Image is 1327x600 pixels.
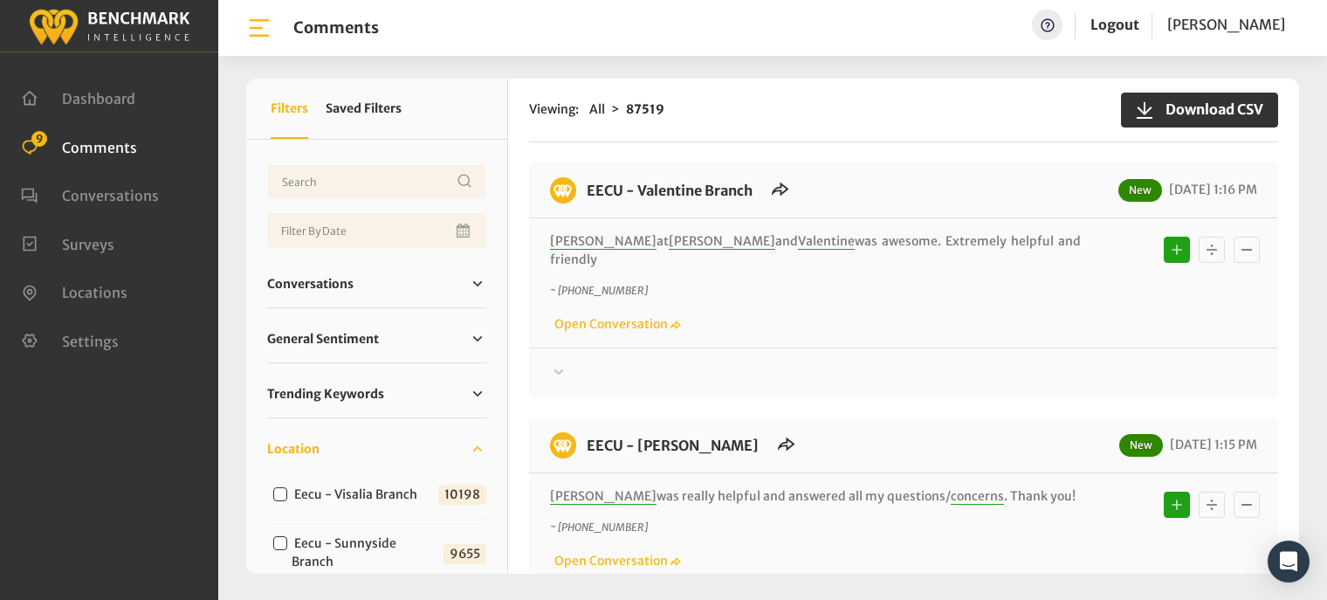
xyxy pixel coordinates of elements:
[550,432,576,459] img: benchmark
[443,544,486,564] span: 9655
[62,138,137,155] span: Comments
[529,100,579,119] span: Viewing:
[550,177,576,203] img: benchmark
[271,79,308,139] button: Filters
[267,385,384,403] span: Trending Keywords
[31,131,47,147] span: 9
[1167,16,1285,33] span: [PERSON_NAME]
[267,330,379,348] span: General Sentiment
[576,432,769,459] h6: EECU - Demaree Branch
[62,90,135,107] span: Dashboard
[453,213,476,248] button: Open Calendar
[1118,179,1162,202] span: New
[550,232,1081,269] p: at and was awesome. Extremely helpful and friendly
[21,331,119,348] a: Settings
[438,485,486,505] span: 10198
[267,440,320,459] span: Location
[1090,10,1139,40] a: Logout
[28,4,190,47] img: benchmark
[951,488,1004,505] span: concerns
[626,101,664,117] strong: 87519
[1165,182,1257,197] span: [DATE] 1:16 PM
[62,332,119,349] span: Settings
[267,271,486,297] a: Conversations
[273,487,287,501] input: Eecu - Visalia Branch
[62,187,159,204] span: Conversations
[1159,487,1264,522] div: Basic example
[62,235,114,252] span: Surveys
[267,436,486,462] a: Location
[267,326,486,352] a: General Sentiment
[273,536,287,550] input: Eecu - Sunnyside Branch
[550,487,1081,506] p: was really helpful and answered all my questions/ . Thank you!
[21,88,135,106] a: Dashboard
[267,164,486,199] input: Username
[267,275,354,293] span: Conversations
[326,79,402,139] button: Saved Filters
[589,101,605,117] span: All
[1119,434,1163,457] span: New
[1268,541,1310,583] div: Open Intercom Messenger
[550,553,681,569] a: Open Conversation
[21,185,159,203] a: Conversations
[246,15,272,41] img: bar
[587,437,759,454] a: EECU - [PERSON_NAME]
[550,316,681,332] a: Open Conversation
[1121,93,1278,128] button: Download CSV
[550,284,648,297] i: ~ [PHONE_NUMBER]
[550,521,648,534] i: ~ [PHONE_NUMBER]
[1159,232,1264,267] div: Basic example
[1090,16,1139,33] a: Logout
[21,137,137,155] a: Comments 9
[267,381,486,407] a: Trending Keywords
[1155,99,1263,120] span: Download CSV
[798,233,855,250] span: Valentine
[21,234,114,252] a: Surveys
[576,177,763,203] h6: EECU - Valentine Branch
[267,213,486,248] input: Date range input field
[669,233,775,250] span: [PERSON_NAME]
[550,233,657,250] span: [PERSON_NAME]
[21,282,127,300] a: Locations
[288,534,443,571] label: Eecu - Sunnyside Branch
[288,486,431,504] label: Eecu - Visalia Branch
[1165,437,1257,452] span: [DATE] 1:15 PM
[587,182,753,199] a: EECU - Valentine Branch
[62,284,127,301] span: Locations
[550,488,657,505] span: [PERSON_NAME]
[1167,10,1285,40] a: [PERSON_NAME]
[293,18,379,38] h1: Comments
